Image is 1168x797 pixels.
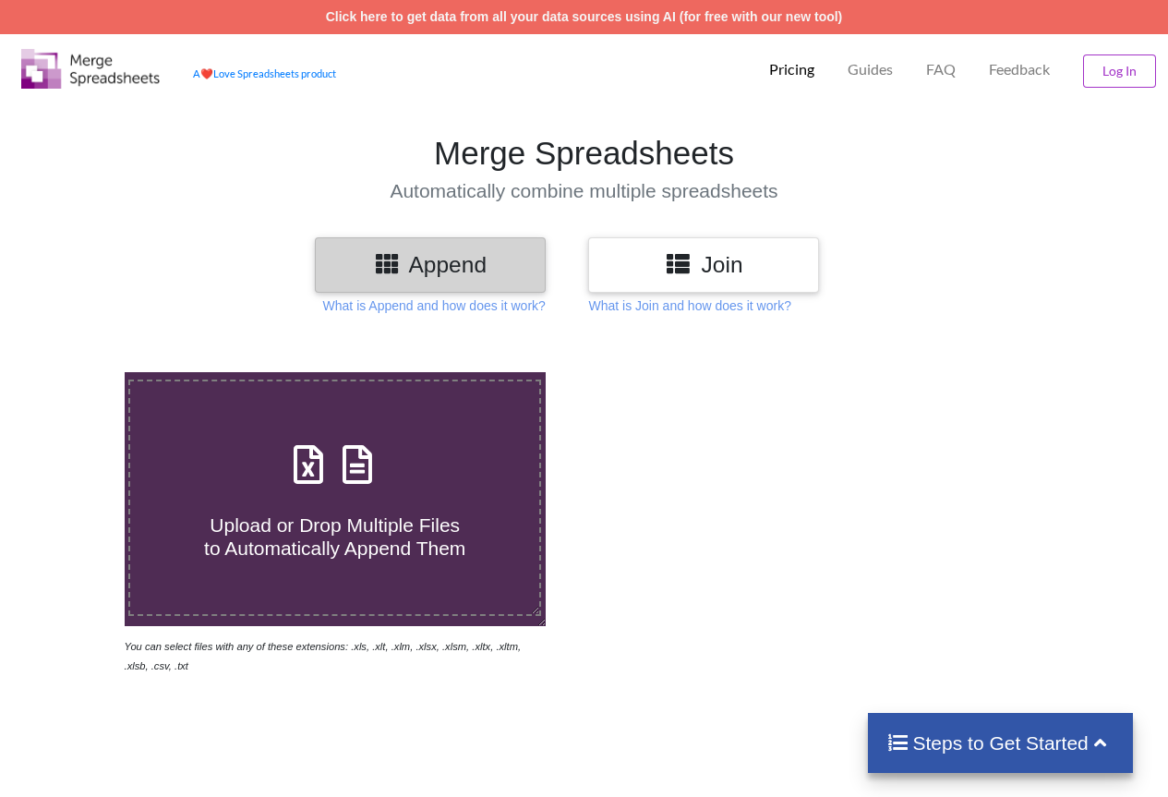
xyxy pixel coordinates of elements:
span: Feedback [989,62,1050,77]
p: Guides [848,60,893,79]
i: You can select files with any of these extensions: .xls, .xlt, .xlm, .xlsx, .xlsm, .xltx, .xltm, ... [125,641,522,671]
p: What is Append and how does it work? [323,296,546,315]
h3: Join [602,251,805,278]
p: What is Join and how does it work? [588,296,790,315]
a: AheartLove Spreadsheets product [193,67,336,79]
p: FAQ [926,60,956,79]
a: Click here to get data from all your data sources using AI (for free with our new tool) [326,9,843,24]
h3: Append [329,251,532,278]
h4: Steps to Get Started [886,731,1114,755]
img: Logo.png [21,49,160,89]
p: Pricing [769,60,814,79]
span: Upload or Drop Multiple Files to Automatically Append Them [204,514,465,559]
span: heart [200,67,213,79]
button: Log In [1083,54,1156,88]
